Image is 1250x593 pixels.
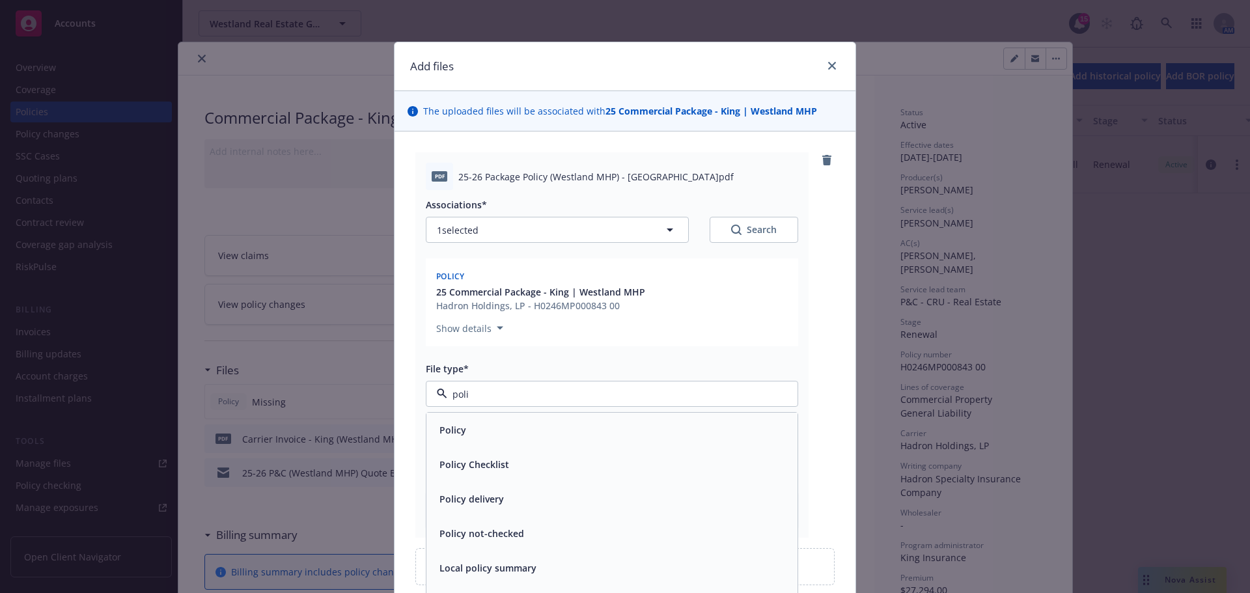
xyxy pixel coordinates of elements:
button: Policy [439,423,466,437]
button: Policy delivery [439,492,504,506]
button: Policy Checklist [439,458,509,471]
input: Filter by keyword [447,387,771,401]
